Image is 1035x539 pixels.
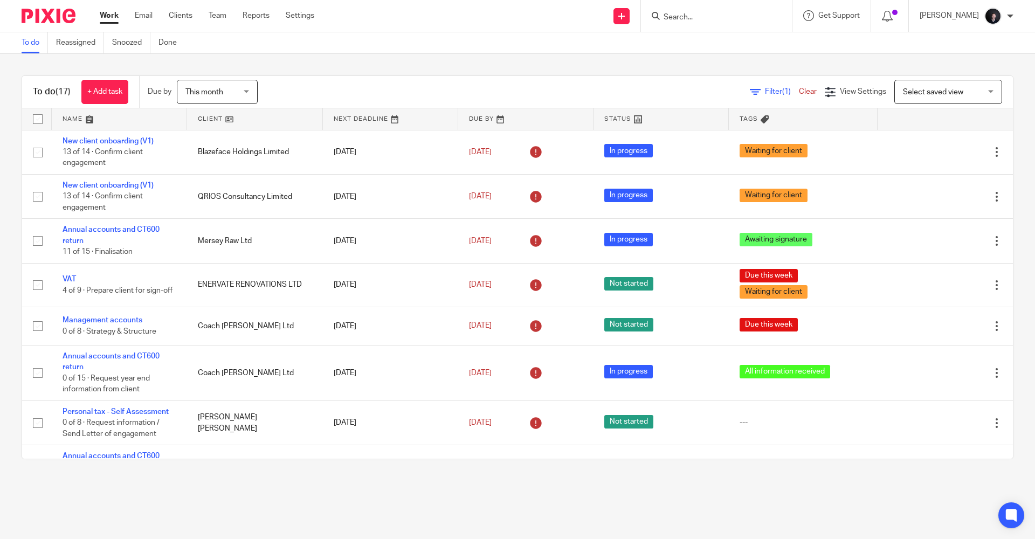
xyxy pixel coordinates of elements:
td: Veretas Construction Limited [187,445,322,489]
a: + Add task [81,80,128,104]
span: Waiting for client [740,144,808,157]
span: Filter [765,88,799,95]
span: Not started [604,318,653,331]
a: Annual accounts and CT600 return [63,226,160,244]
td: [DATE] [323,400,458,445]
a: Management accounts [63,316,142,324]
p: Due by [148,86,171,97]
a: Email [135,10,153,21]
a: Clients [169,10,192,21]
h1: To do [33,86,71,98]
span: View Settings [840,88,886,95]
td: [DATE] [323,174,458,218]
td: [DATE] [323,445,458,489]
span: 0 of 15 · Request year end information from client [63,375,150,393]
span: 0 of 8 · Strategy & Structure [63,328,156,335]
a: Work [100,10,119,21]
span: All information received [740,365,830,378]
td: [DATE] [323,345,458,401]
span: [DATE] [469,148,492,156]
span: [DATE] [469,193,492,201]
span: Get Support [818,12,860,19]
a: To do [22,32,48,53]
span: In progress [604,189,653,202]
a: Annual accounts and CT600 return [63,353,160,371]
span: Waiting for client [740,285,808,299]
span: Awaiting signature [740,233,812,246]
a: Team [209,10,226,21]
a: Reports [243,10,270,21]
a: Snoozed [112,32,150,53]
span: [DATE] [469,322,492,330]
a: Settings [286,10,314,21]
span: In progress [604,144,653,157]
td: [PERSON_NAME] [PERSON_NAME] [187,400,322,445]
td: [DATE] [323,307,458,345]
a: Personal tax - Self Assessment [63,408,169,416]
span: (17) [56,87,71,96]
img: Pixie [22,9,75,23]
td: Coach [PERSON_NAME] Ltd [187,307,322,345]
span: [DATE] [469,281,492,288]
a: New client onboarding (V1) [63,182,154,189]
span: In progress [604,233,653,246]
span: 13 of 14 · Confirm client engagement [63,148,143,167]
a: Annual accounts and CT600 return [63,452,160,471]
span: 4 of 9 · Prepare client for sign-off [63,287,172,294]
span: Due this week [740,318,798,331]
a: VAT [63,275,76,283]
td: ENERVATE RENOVATIONS LTD [187,263,322,307]
td: Mersey Raw Ltd [187,219,322,263]
span: Waiting for client [740,189,808,202]
td: [DATE] [323,130,458,174]
span: Not started [604,277,653,291]
a: Reassigned [56,32,104,53]
input: Search [663,13,760,23]
td: Coach [PERSON_NAME] Ltd [187,345,322,401]
td: [DATE] [323,219,458,263]
span: Not started [604,415,653,429]
td: QRIOS Consultancy Limited [187,174,322,218]
span: [DATE] [469,237,492,245]
td: Blazeface Holdings Limited [187,130,322,174]
span: Select saved view [903,88,963,96]
td: [DATE] [323,263,458,307]
span: Tags [740,116,758,122]
span: Due this week [740,269,798,282]
span: [DATE] [469,419,492,426]
img: 455A2509.jpg [984,8,1002,25]
span: 11 of 15 · Finalisation [63,248,133,255]
span: (1) [782,88,791,95]
span: 13 of 14 · Confirm client engagement [63,193,143,212]
a: Done [158,32,185,53]
span: [DATE] [469,369,492,377]
span: 0 of 8 · Request information / Send Letter of engagement [63,419,160,438]
a: Clear [799,88,817,95]
span: This month [185,88,223,96]
div: --- [740,417,866,428]
p: [PERSON_NAME] [920,10,979,21]
span: In progress [604,365,653,378]
a: New client onboarding (V1) [63,137,154,145]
